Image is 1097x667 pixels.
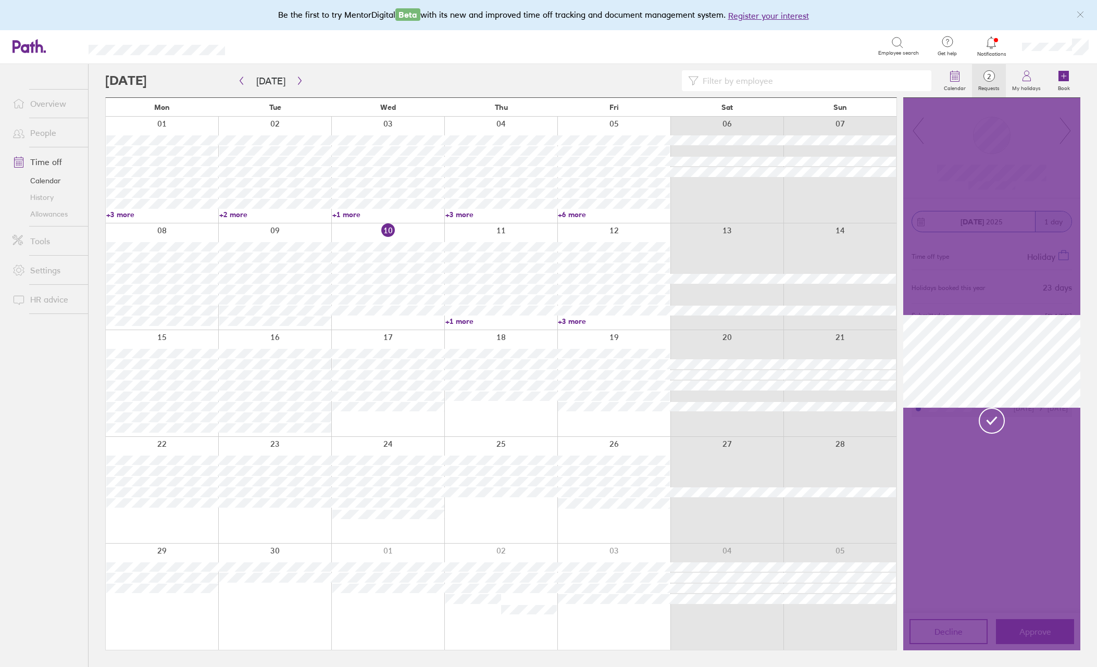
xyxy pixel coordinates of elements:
[1006,64,1047,97] a: My holidays
[495,103,508,111] span: Thu
[253,41,280,51] div: Search
[278,8,819,22] div: Be the first to try MentorDigital with its new and improved time off tracking and document manage...
[1006,82,1047,92] label: My holidays
[248,72,294,90] button: [DATE]
[1052,82,1076,92] label: Book
[878,50,919,56] span: Employee search
[558,317,670,326] a: +3 more
[728,9,809,22] button: Register your interest
[699,71,925,91] input: Filter by employee
[833,103,847,111] span: Sun
[972,72,1006,81] span: 2
[445,210,557,219] a: +3 more
[972,64,1006,97] a: 2Requests
[609,103,619,111] span: Fri
[4,172,88,189] a: Calendar
[219,210,331,219] a: +2 more
[938,82,972,92] label: Calendar
[4,152,88,172] a: Time off
[4,231,88,251] a: Tools
[154,103,170,111] span: Mon
[975,51,1008,57] span: Notifications
[106,210,218,219] a: +3 more
[4,189,88,206] a: History
[975,35,1008,57] a: Notifications
[4,260,88,281] a: Settings
[721,103,733,111] span: Sat
[4,206,88,222] a: Allowances
[445,317,557,326] a: +1 more
[269,103,281,111] span: Tue
[4,289,88,310] a: HR advice
[4,122,88,143] a: People
[332,210,444,219] a: +1 more
[395,8,420,21] span: Beta
[972,82,1006,92] label: Requests
[938,64,972,97] a: Calendar
[4,93,88,114] a: Overview
[930,51,964,57] span: Get help
[558,210,670,219] a: +6 more
[1047,64,1080,97] a: Book
[380,103,396,111] span: Wed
